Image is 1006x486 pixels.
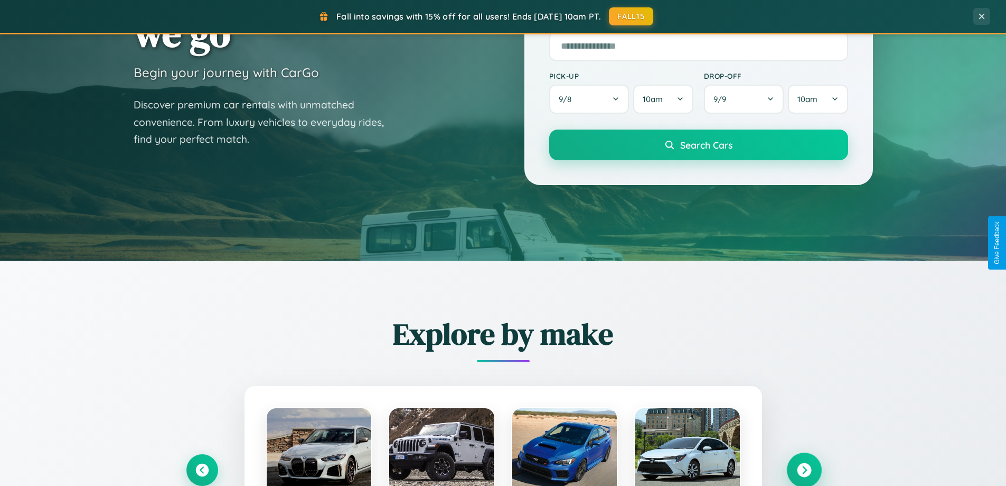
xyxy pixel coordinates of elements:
span: 9 / 9 [713,94,731,104]
button: 10am [633,85,693,114]
span: 9 / 8 [559,94,577,104]
label: Drop-off [704,71,848,80]
span: Search Cars [680,139,732,151]
h3: Begin your journey with CarGo [134,65,319,80]
label: Pick-up [549,71,693,80]
p: Discover premium car rentals with unmatched convenience. From luxury vehicles to everyday rides, ... [134,96,398,148]
h2: Explore by make [186,314,820,354]
span: 10am [797,94,817,104]
button: Search Cars [549,130,848,160]
button: 10am [788,85,848,114]
button: 9/9 [704,85,784,114]
div: Give Feedback [993,222,1001,264]
button: 9/8 [549,85,629,114]
span: 10am [643,94,663,104]
span: Fall into savings with 15% off for all users! Ends [DATE] 10am PT. [336,11,601,22]
button: FALL15 [609,7,653,25]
